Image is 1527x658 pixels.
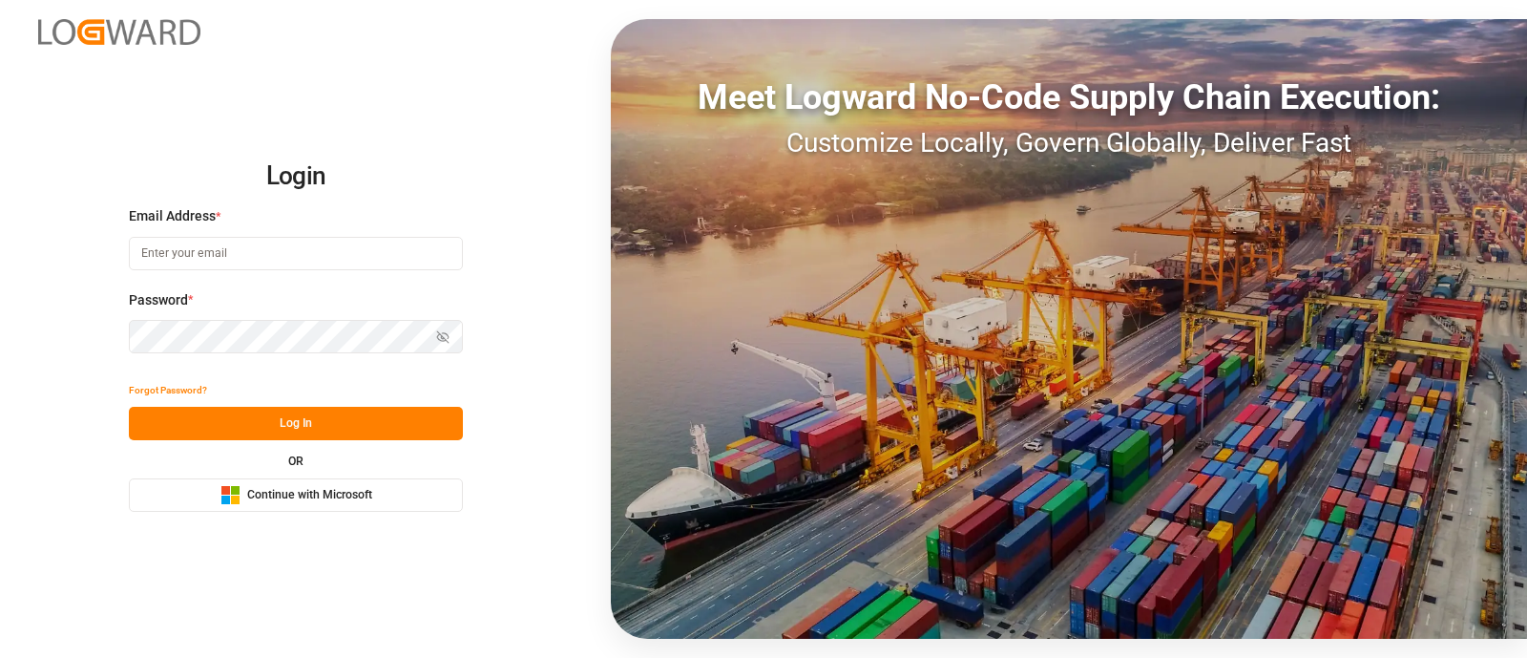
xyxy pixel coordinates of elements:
[129,237,463,270] input: Enter your email
[247,487,372,504] span: Continue with Microsoft
[129,146,463,207] h2: Login
[611,123,1527,163] div: Customize Locally, Govern Globally, Deliver Fast
[129,290,188,310] span: Password
[129,206,216,226] span: Email Address
[129,373,207,407] button: Forgot Password?
[611,72,1527,123] div: Meet Logward No-Code Supply Chain Execution:
[38,19,200,45] img: Logward_new_orange.png
[288,456,303,467] small: OR
[129,407,463,440] button: Log In
[129,478,463,512] button: Continue with Microsoft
